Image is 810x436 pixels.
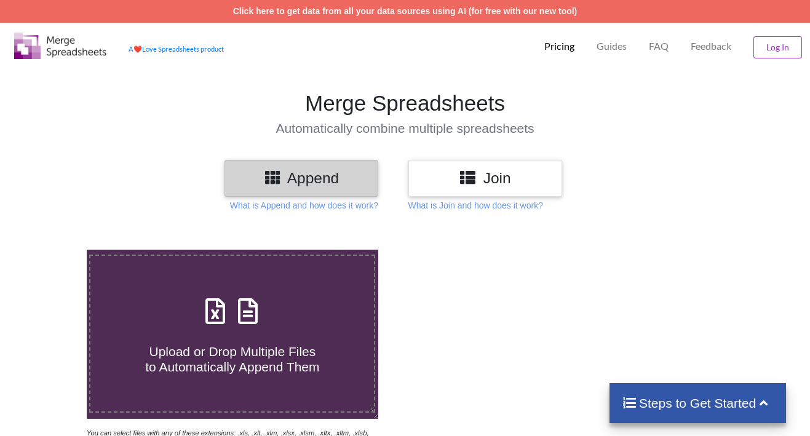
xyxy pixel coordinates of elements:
a: Click here to get data from all your data sources using AI (for free with our new tool) [233,6,578,16]
img: Logo.png [14,33,106,59]
h4: Steps to Get Started [622,395,774,411]
h3: Append [234,169,369,187]
button: Log In [753,36,802,58]
h3: Join [418,169,553,187]
a: AheartLove Spreadsheets product [129,45,224,53]
p: FAQ [649,40,669,53]
p: What is Join and how does it work? [408,199,543,212]
p: What is Append and how does it work? [230,199,378,212]
span: Upload or Drop Multiple Files to Automatically Append Them [145,344,319,374]
span: Feedback [691,41,731,51]
span: heart [133,45,142,53]
p: Pricing [544,40,574,53]
p: Guides [597,40,627,53]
